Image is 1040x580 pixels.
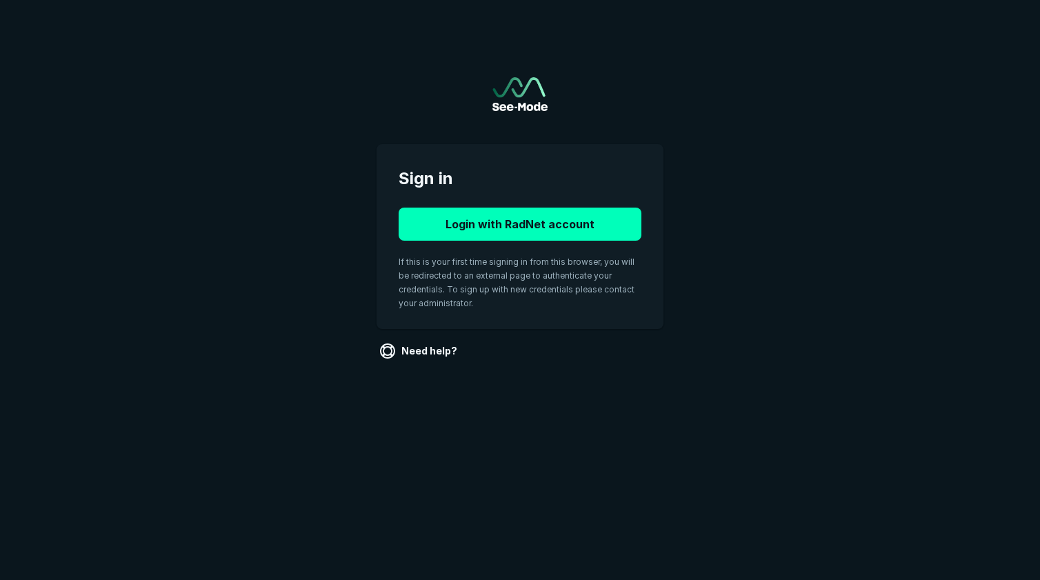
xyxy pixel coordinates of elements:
[399,166,641,191] span: Sign in
[377,340,463,362] a: Need help?
[399,208,641,241] button: Login with RadNet account
[492,77,548,111] img: See-Mode Logo
[492,77,548,111] a: Go to sign in
[399,257,634,308] span: If this is your first time signing in from this browser, you will be redirected to an external pa...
